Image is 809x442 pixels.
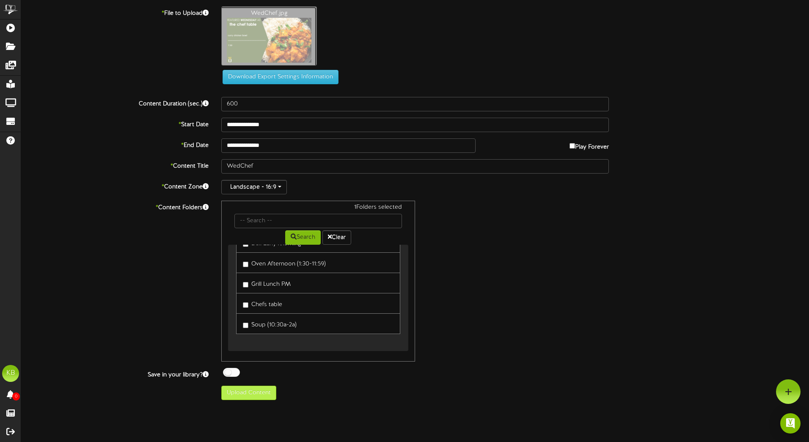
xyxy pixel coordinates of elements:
[218,74,338,80] a: Download Export Settings Information
[15,118,215,129] label: Start Date
[2,365,19,382] div: KB
[243,323,248,328] input: Soup (10:30a-2a)
[243,277,291,289] label: Grill Lunch PM
[570,143,575,149] input: Play Forever
[322,230,351,245] button: Clear
[15,180,215,191] label: Content Zone
[12,392,20,401] span: 0
[243,302,248,308] input: Chefs table
[15,6,215,18] label: File to Upload
[15,159,215,171] label: Content Title
[223,70,338,84] button: Download Export Settings Information
[234,214,402,228] input: -- Search --
[228,203,408,214] div: 1 Folders selected
[15,138,215,150] label: End Date
[243,282,248,287] input: Grill Lunch PM
[221,386,276,400] button: Upload Content
[221,159,609,174] input: Title of this Content
[243,318,297,329] label: Soup (10:30a-2a)
[243,257,326,268] label: Oven Afternoon (1:30-11:59)
[285,230,321,245] button: Search
[15,201,215,212] label: Content Folders
[570,138,609,152] label: Play Forever
[780,413,801,434] div: Open Intercom Messenger
[15,97,215,108] label: Content Duration (sec.)
[243,298,282,309] label: Chefs table
[243,262,248,267] input: Oven Afternoon (1:30-11:59)
[221,180,287,194] button: Landscape - 16:9
[15,368,215,379] label: Save in your library?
